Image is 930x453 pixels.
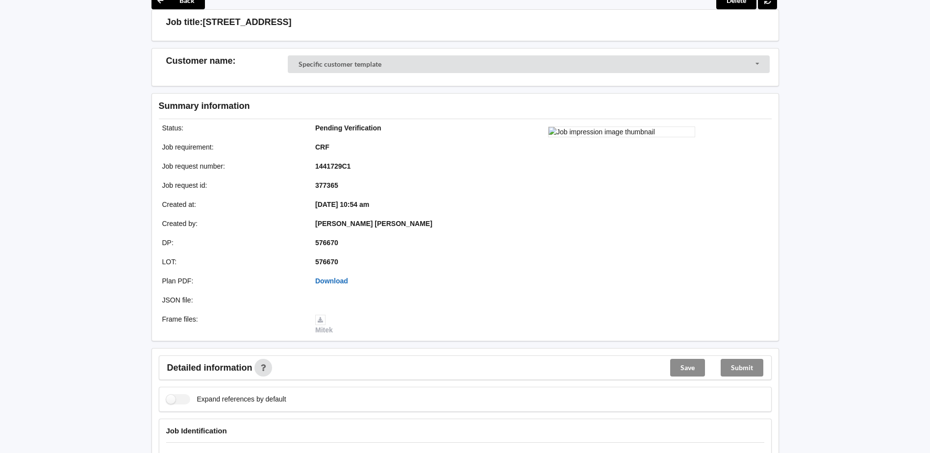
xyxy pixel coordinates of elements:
[548,126,695,137] img: Job impression image thumbnail
[166,55,288,67] h3: Customer name :
[155,180,309,190] div: Job request id :
[155,142,309,152] div: Job requirement :
[315,315,333,334] a: Mitek
[159,101,615,112] h3: Summary information
[315,124,381,132] b: Pending Verification
[315,220,432,227] b: [PERSON_NAME] [PERSON_NAME]
[315,258,338,266] b: 576670
[315,201,369,208] b: [DATE] 10:54 am
[315,239,338,247] b: 576670
[315,143,329,151] b: CRF
[155,314,309,335] div: Frame files :
[155,238,309,248] div: DP :
[315,277,348,285] a: Download
[167,363,252,372] span: Detailed information
[166,17,203,28] h3: Job title:
[166,426,764,435] h4: Job Identification
[166,394,286,404] label: Expand references by default
[315,181,338,189] b: 377365
[203,17,292,28] h3: [STREET_ADDRESS]
[315,162,351,170] b: 1441729C1
[155,276,309,286] div: Plan PDF :
[299,61,381,68] div: Specific customer template
[155,295,309,305] div: JSON file :
[288,55,770,73] div: Customer Selector
[155,123,309,133] div: Status :
[155,257,309,267] div: LOT :
[155,161,309,171] div: Job request number :
[155,219,309,228] div: Created by :
[155,200,309,209] div: Created at :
